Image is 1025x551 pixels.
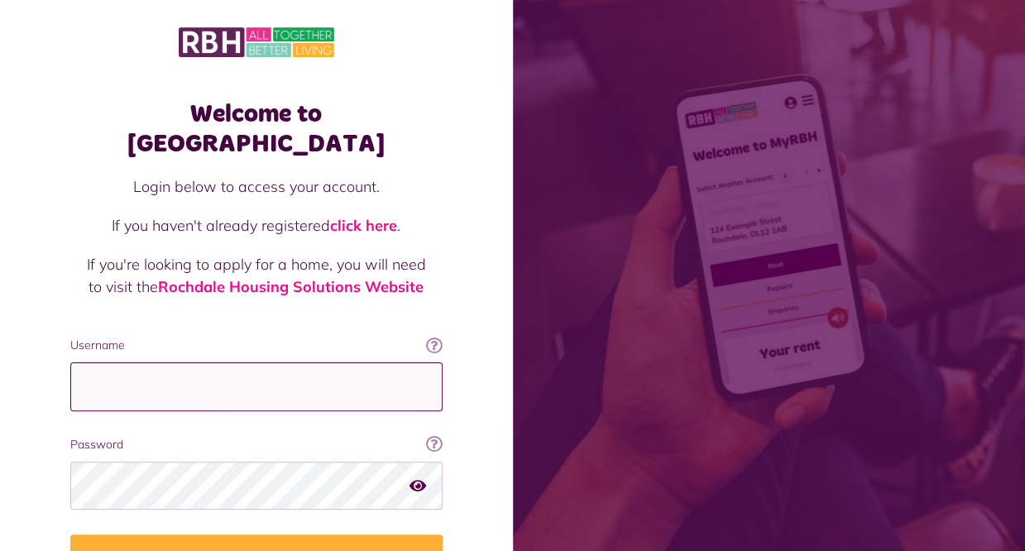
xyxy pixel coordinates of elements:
[158,277,424,296] a: Rochdale Housing Solutions Website
[330,216,397,235] a: click here
[70,337,443,354] label: Username
[87,214,426,237] p: If you haven't already registered .
[87,175,426,198] p: Login below to access your account.
[179,25,334,60] img: MyRBH
[70,99,443,159] h1: Welcome to [GEOGRAPHIC_DATA]
[70,436,443,453] label: Password
[87,253,426,298] p: If you're looking to apply for a home, you will need to visit the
